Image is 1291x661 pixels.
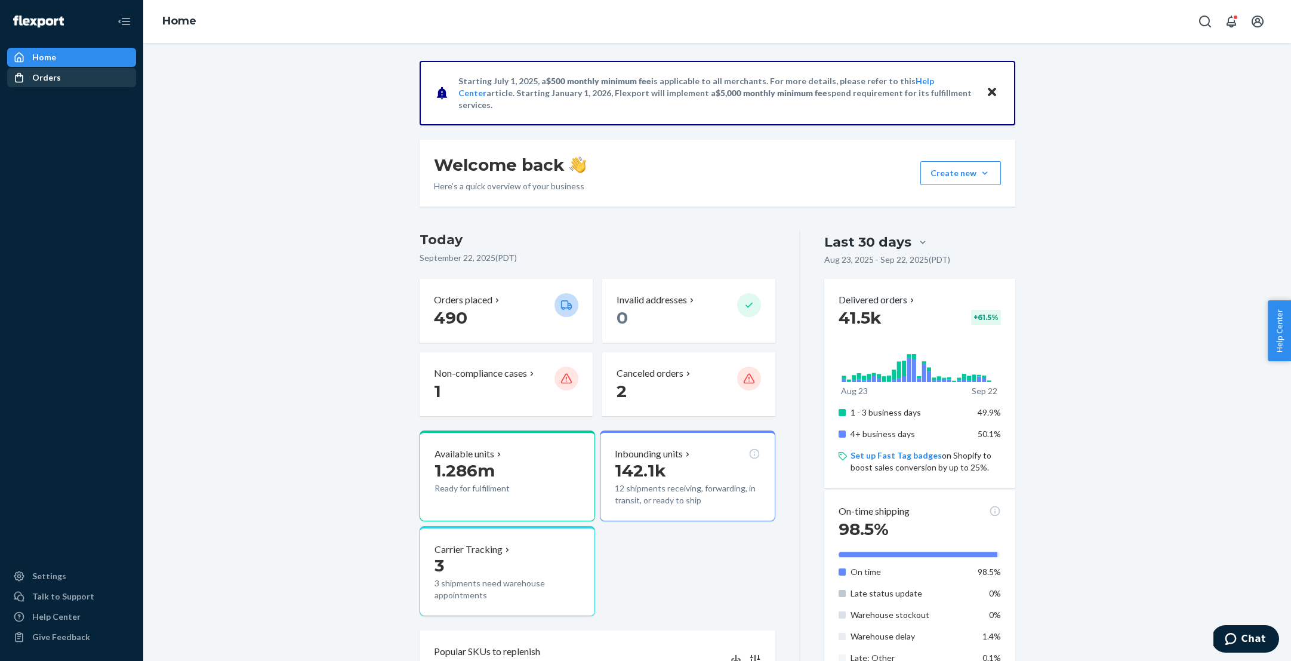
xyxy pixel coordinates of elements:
div: Talk to Support [32,591,94,602]
span: 1.4% [982,631,1001,641]
span: $5,000 monthly minimum fee [716,88,827,98]
span: 490 [434,308,467,328]
iframe: Opens a widget where you can chat to one of our agents [1213,625,1279,655]
div: Last 30 days [824,233,911,251]
p: On-time shipping [839,505,910,518]
span: $500 monthly minimum fee [546,76,651,86]
h3: Today [420,230,776,250]
p: Here’s a quick overview of your business [434,180,586,192]
p: September 22, 2025 ( PDT ) [420,252,776,264]
button: Close Navigation [112,10,136,33]
p: Carrier Tracking [435,543,503,557]
button: Available units1.286mReady for fulfillment [420,431,595,521]
p: Late status update [851,588,968,599]
p: Available units [435,447,494,461]
p: Popular SKUs to replenish [434,645,540,659]
span: 142.1k [615,460,666,481]
span: 1.286m [435,460,495,481]
ol: breadcrumbs [153,4,206,39]
span: 1 [434,381,441,401]
img: Flexport logo [13,16,64,27]
a: Set up Fast Tag badges [851,450,942,460]
p: Non-compliance cases [434,367,527,380]
button: Delivered orders [839,293,917,307]
p: Warehouse stockout [851,609,968,621]
p: Inbounding units [615,447,683,461]
button: Orders placed 490 [420,279,593,343]
a: Settings [7,567,136,586]
p: 1 - 3 business days [851,407,968,419]
p: 4+ business days [851,428,968,440]
button: Open account menu [1246,10,1270,33]
span: 0% [989,610,1001,620]
button: Help Center [1268,300,1291,361]
a: Orders [7,68,136,87]
p: 12 shipments receiving, forwarding, in transit, or ready to ship [615,482,760,506]
p: Ready for fulfillment [435,482,545,494]
div: Settings [32,570,66,582]
a: Home [162,14,196,27]
div: Help Center [32,611,81,623]
p: On time [851,566,968,578]
span: 0 [617,308,628,328]
p: Canceled orders [617,367,683,380]
a: Help Center [7,607,136,626]
span: 3 [435,555,444,576]
p: Sep 22 [972,385,997,397]
span: 0% [989,588,1001,598]
button: Open Search Box [1193,10,1217,33]
button: Open notifications [1219,10,1243,33]
button: Talk to Support [7,587,136,606]
p: on Shopify to boost sales conversion by up to 25%. [851,450,1000,474]
p: Warehouse delay [851,631,968,642]
div: Orders [32,72,61,84]
div: Give Feedback [32,631,90,643]
p: Invalid addresses [617,293,687,307]
button: Carrier Tracking33 shipments need warehouse appointments [420,526,595,617]
button: Create new [920,161,1001,185]
button: Close [984,84,1000,102]
span: 2 [617,381,627,401]
span: 98.5% [978,567,1001,577]
p: Aug 23 [841,385,868,397]
button: Non-compliance cases 1 [420,352,593,416]
p: Starting July 1, 2025, a is applicable to all merchants. For more details, please refer to this a... [458,75,975,111]
span: 41.5k [839,308,882,328]
button: Canceled orders 2 [602,352,775,416]
button: Give Feedback [7,628,136,647]
button: Inbounding units142.1k12 shipments receiving, forwarding, in transit, or ready to ship [600,431,775,521]
div: + 61.5 % [971,310,1001,325]
button: Invalid addresses 0 [602,279,775,343]
h1: Welcome back [434,154,586,176]
span: 98.5% [839,519,889,539]
a: Home [7,48,136,67]
img: hand-wave emoji [569,156,586,173]
p: 3 shipments need warehouse appointments [435,577,580,601]
p: Aug 23, 2025 - Sep 22, 2025 ( PDT ) [824,254,950,266]
span: 50.1% [978,429,1001,439]
span: 49.9% [978,407,1001,417]
div: Home [32,51,56,63]
p: Orders placed [434,293,492,307]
